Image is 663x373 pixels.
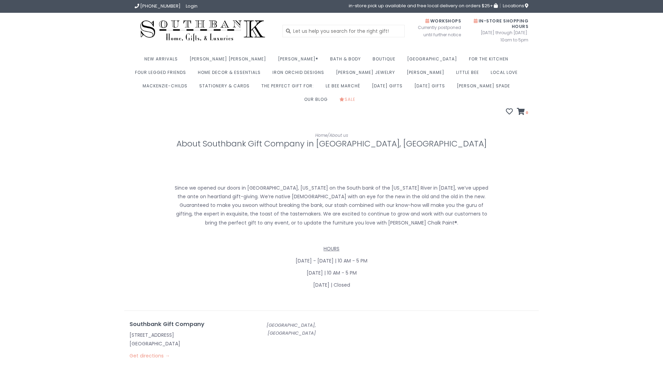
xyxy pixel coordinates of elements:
[135,3,181,9] a: [PHONE_NUMBER]
[129,321,250,327] h4: Southbank Gift Company
[326,81,364,95] a: Le Bee Marché
[373,54,399,68] a: Boutique
[144,54,181,68] a: New Arrivals
[135,257,528,265] p: [DATE] - [DATE] | 10 AM - 5 PM
[261,81,317,95] a: The perfect gift for:
[135,68,190,81] a: Four Legged Friends
[372,81,406,95] a: [DATE] Gifts
[135,281,528,289] p: [DATE] | Closed
[409,24,461,38] span: Currently postponed until further notice
[336,68,398,81] a: [PERSON_NAME] Jewelry
[199,81,253,95] a: Stationery & Cards
[135,269,528,277] p: [DATE] | 10 AM - 5 PM
[304,95,331,108] a: Our Blog
[491,68,521,81] a: Local Love
[414,81,449,95] a: [DATE] Gifts
[329,132,348,138] a: About us
[503,2,528,9] span: Locations
[339,95,359,108] a: Sale
[425,18,461,24] span: Workshops
[407,54,461,68] a: [GEOGRAPHIC_DATA]
[474,18,528,29] span: In-Store Shopping Hours
[282,25,405,37] input: Let us help you search for the right gift!
[324,245,339,252] span: HOURS
[517,109,528,116] a: 0
[174,184,489,227] p: Since we opened our doors in [GEOGRAPHIC_DATA], [US_STATE] on the South bank of the [US_STATE] Ri...
[129,331,250,348] p: [STREET_ADDRESS] [GEOGRAPHIC_DATA]
[135,132,528,139] div: /
[469,54,512,68] a: For the Kitchen
[407,68,448,81] a: [PERSON_NAME]
[140,3,181,9] span: [PHONE_NUMBER]
[135,139,528,148] h1: About Southbank Gift Company in [GEOGRAPHIC_DATA], [GEOGRAPHIC_DATA]
[349,3,498,8] span: in-store pick up available and free local delivery on orders $25+
[330,54,364,68] a: Bath & Body
[471,29,528,44] span: [DATE] through [DATE]: 10am to 5pm
[198,68,264,81] a: Home Decor & Essentials
[186,3,198,9] a: Login
[278,54,322,68] a: [PERSON_NAME]®
[456,68,482,81] a: Little Bee
[457,81,513,95] a: [PERSON_NAME] Spade
[135,18,271,44] img: Southbank Gift Company -- Home, Gifts, and Luxuries
[129,352,170,359] a: Get directions →
[256,321,321,337] div: [GEOGRAPHIC_DATA], [GEOGRAPHIC_DATA]
[315,132,327,138] a: Home
[272,68,328,81] a: Iron Orchid Designs
[525,110,528,115] span: 0
[143,81,191,95] a: MacKenzie-Childs
[190,54,270,68] a: [PERSON_NAME] [PERSON_NAME]
[500,3,528,8] a: Locations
